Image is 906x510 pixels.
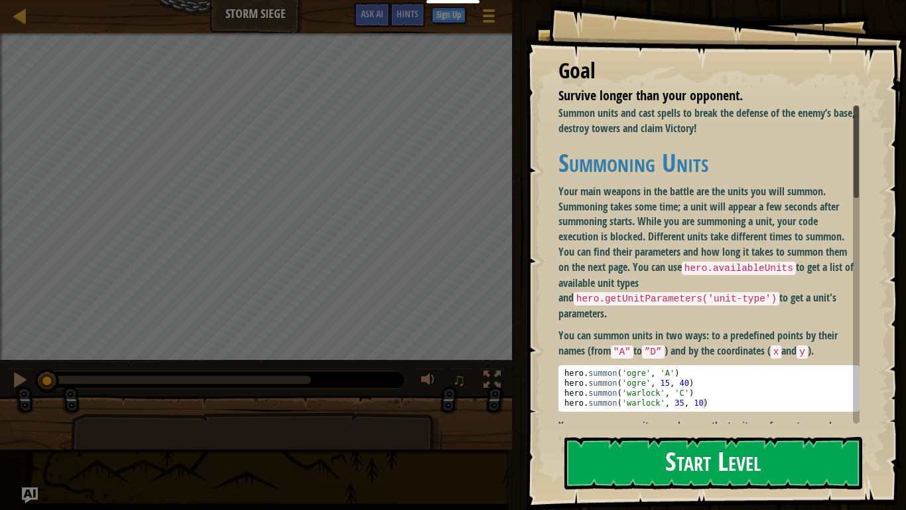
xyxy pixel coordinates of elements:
[22,487,38,503] button: Ask AI
[558,328,860,359] p: You can summon units in two ways: to a predefined points by their names (from to ) and by the coo...
[797,345,808,359] code: y
[7,368,33,395] button: Ctrl + P: Pause
[574,292,779,305] code: hero.getUnitParameters('unit-type')
[542,86,856,106] li: Survive longer than your opponent.
[397,7,419,20] span: Hints
[417,368,443,395] button: Adjust volume
[354,3,390,27] button: Ask AI
[558,106,860,136] p: Summon units and cast spells to break the defense of the enemy’s base, destroy towers and claim V...
[564,437,862,489] button: Start Level
[452,370,466,390] span: ♫
[432,7,466,23] button: Sign Up
[558,56,860,86] div: Goal
[558,86,743,104] span: Survive longer than your opponent.
[642,345,665,359] code: ”D”
[558,418,860,449] p: You can summon units anywhere on the territory of your team color. Use to check availability.
[558,149,860,177] h1: Summoning Units
[450,368,472,395] button: ♫
[682,262,796,275] code: hero.availableUnits
[771,345,782,359] code: x
[479,368,505,395] button: Toggle fullscreen
[611,345,633,359] code: "A"
[472,3,505,34] button: Show game menu
[361,7,383,20] span: Ask AI
[558,184,860,321] p: Your main weapons in the battle are the units you will summon. Summoning takes some time; a unit ...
